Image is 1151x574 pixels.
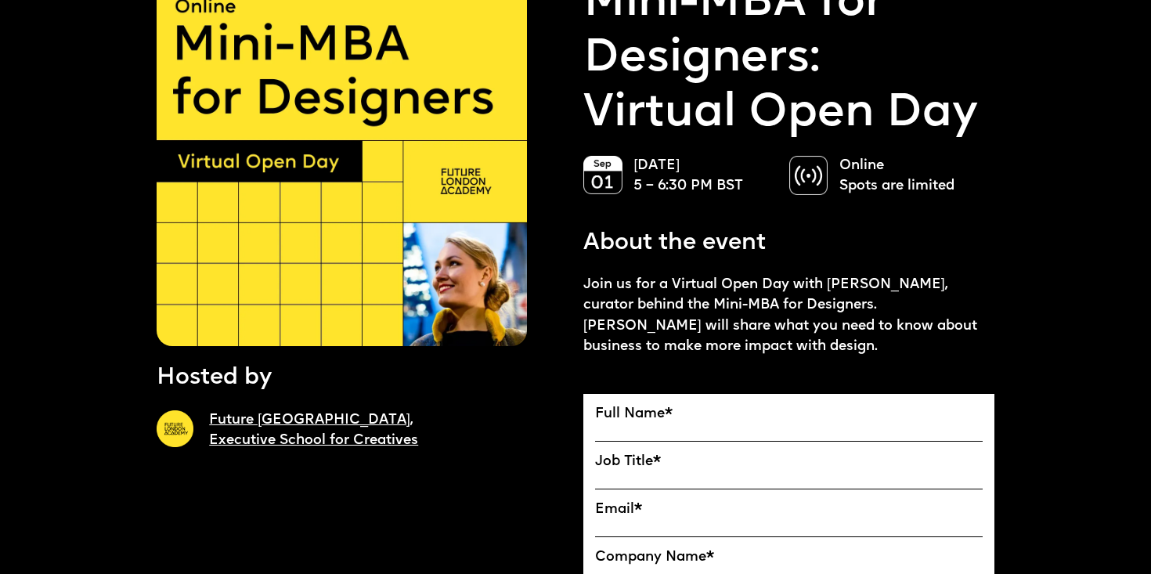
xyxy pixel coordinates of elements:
p: [DATE] 5 – 6:30 PM BST [633,156,743,197]
label: Full Name [595,406,983,422]
p: Online Spots are limited [839,156,954,197]
label: Company Name [595,549,983,565]
p: Join us for a Virtual Open Day with [PERSON_NAME], curator behind the Mini-MBA for Designers. [PE... [583,275,994,358]
a: Future [GEOGRAPHIC_DATA],Executive School for Creatives [209,413,418,447]
p: About the event [583,227,766,259]
label: Email [595,501,983,518]
img: A yellow circle with Future London Academy logo [157,410,193,447]
label: Job Title [595,453,983,470]
p: Hosted by [157,362,272,394]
